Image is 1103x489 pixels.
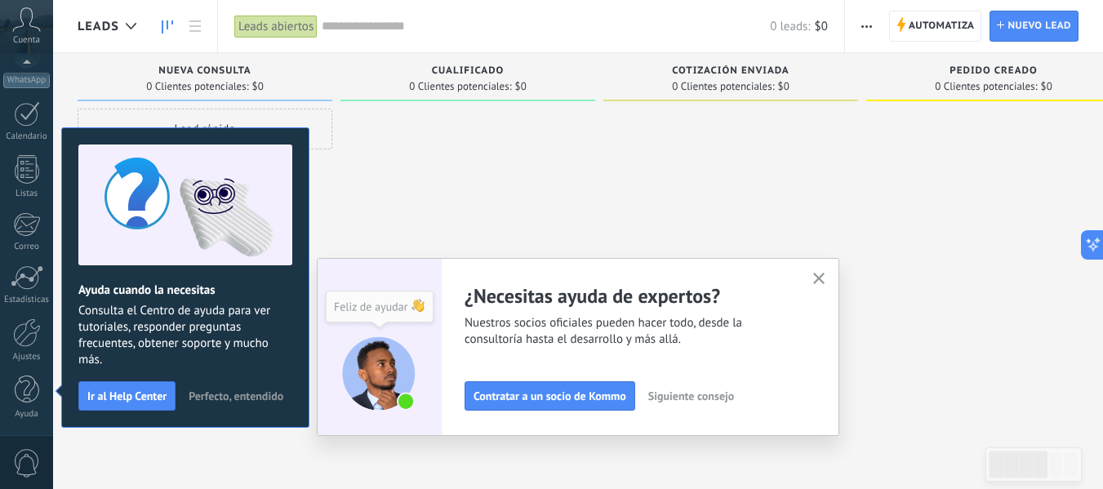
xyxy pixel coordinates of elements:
span: $0 [1041,82,1052,91]
span: Nueva consulta [158,65,251,77]
a: Nuevo lead [990,11,1079,42]
h2: ¿Necesitas ayuda de expertos? [465,283,793,309]
span: 0 leads: [770,19,810,34]
div: Ajustes [3,352,51,362]
button: Ir al Help Center [78,381,176,411]
span: $0 [815,19,828,34]
span: $0 [252,82,264,91]
div: Estadísticas [3,295,51,305]
a: Leads [153,11,181,42]
div: Lead rápido [78,109,332,149]
a: Automatiza [889,11,982,42]
div: Calendario [3,131,51,142]
div: Listas [3,189,51,199]
a: Lista [181,11,209,42]
span: Contratar a un socio de Kommo [474,390,626,402]
div: WhatsApp [3,73,50,88]
button: Más [855,11,878,42]
span: $0 [515,82,527,91]
span: 0 Clientes potenciales: [146,82,248,91]
span: Perfecto, entendido [189,390,283,402]
span: 0 Clientes potenciales: [672,82,774,91]
div: Cotización enviada [612,65,850,79]
span: 0 Clientes potenciales: [935,82,1037,91]
span: Automatiza [909,11,975,41]
span: 0 Clientes potenciales: [409,82,511,91]
span: Siguiente consejo [648,390,734,402]
span: Ir al Help Center [87,390,167,402]
span: Cotización enviada [672,65,789,77]
h2: Ayuda cuando la necesitas [78,282,292,298]
button: Perfecto, entendido [181,384,291,408]
span: Leads [78,19,119,34]
span: Cuenta [13,35,40,46]
span: Cualificado [432,65,505,77]
span: Pedido creado [950,65,1037,77]
div: Cualificado [349,65,587,79]
span: Consulta el Centro de ayuda para ver tutoriales, responder preguntas frecuentes, obtener soporte ... [78,303,292,368]
span: Nuestros socios oficiales pueden hacer todo, desde la consultoría hasta el desarrollo y más allá. [465,315,793,348]
div: Nueva consulta [86,65,324,79]
button: Siguiente consejo [641,384,741,408]
div: Ayuda [3,409,51,420]
div: Correo [3,242,51,252]
span: Nuevo lead [1007,11,1071,41]
span: $0 [778,82,789,91]
button: Contratar a un socio de Kommo [465,381,635,411]
div: Leads abiertos [234,15,318,38]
